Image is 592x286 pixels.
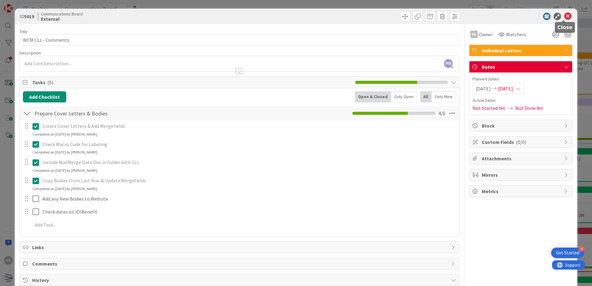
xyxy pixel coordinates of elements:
[472,76,569,82] span: Planned Dates
[13,1,28,8] span: Support
[23,91,66,102] button: Add Checklist
[41,11,83,16] span: Communcations Board
[42,208,455,215] p: Check dates on IDIBenefit
[20,29,28,34] label: Title
[515,104,543,112] span: Not Done Yet
[482,63,561,71] span: Dates
[20,34,459,45] input: type card name here...
[42,123,455,130] p: Create Cover Letters & Add Mergefields
[24,13,34,19] b: 5019
[32,108,172,119] input: Add Checklist...
[438,110,445,117] span: 4 / 6
[551,248,584,258] div: Open Get Started checklist, remaining modules: 4
[33,186,97,192] div: Completed on [DATE] by [PERSON_NAME]
[579,246,584,252] div: 4
[506,31,526,38] span: Watchers
[41,16,83,21] b: External
[516,139,526,145] span: ( 0/0 )
[42,195,455,202] p: Add any New Bodies to Website
[32,79,352,86] span: Tasks
[355,91,391,102] div: Open & Closed
[482,122,561,129] span: Block
[391,91,417,102] div: Only Open
[557,24,572,30] h5: Close
[476,85,491,92] span: [DATE]
[482,188,561,195] span: Metrics
[32,244,448,251] span: Links
[498,85,513,92] span: [DATE]
[33,168,97,173] div: Completed on [DATE] by [PERSON_NAME]
[482,171,561,179] span: Mirrors
[47,79,53,85] span: ( 6 )
[33,149,97,155] div: Completed on [DATE] by [PERSON_NAME]
[20,50,41,56] span: Description
[482,155,561,162] span: Attachments
[32,260,448,267] span: Comments
[472,97,569,104] span: Actual Dates
[42,177,455,184] p: Copy Bodies from Last Year & Update Mergefields
[420,91,432,102] div: All
[432,91,456,102] div: Only Mine
[479,31,493,38] span: Owner
[32,276,448,284] span: History
[482,47,561,54] span: Individual Letters
[444,59,453,68] span: RB
[42,141,455,148] p: Check Macro Code for Labeling
[20,13,34,20] span: ID
[470,31,478,38] div: DD
[42,159,455,166] p: Include MailMerge Data Doc in folder with CLs
[33,132,97,137] div: Completed on [DATE] by [PERSON_NAME]
[556,250,579,256] div: Get Started
[472,104,505,112] span: Not Started Yet
[482,138,561,146] span: Custom Fields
